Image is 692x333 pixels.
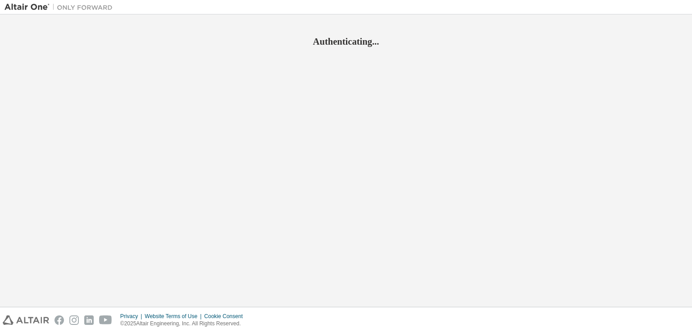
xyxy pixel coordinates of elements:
[120,320,248,328] p: © 2025 Altair Engineering, Inc. All Rights Reserved.
[204,313,248,320] div: Cookie Consent
[3,315,49,325] img: altair_logo.svg
[55,315,64,325] img: facebook.svg
[5,36,687,47] h2: Authenticating...
[120,313,145,320] div: Privacy
[99,315,112,325] img: youtube.svg
[5,3,117,12] img: Altair One
[69,315,79,325] img: instagram.svg
[84,315,94,325] img: linkedin.svg
[145,313,204,320] div: Website Terms of Use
